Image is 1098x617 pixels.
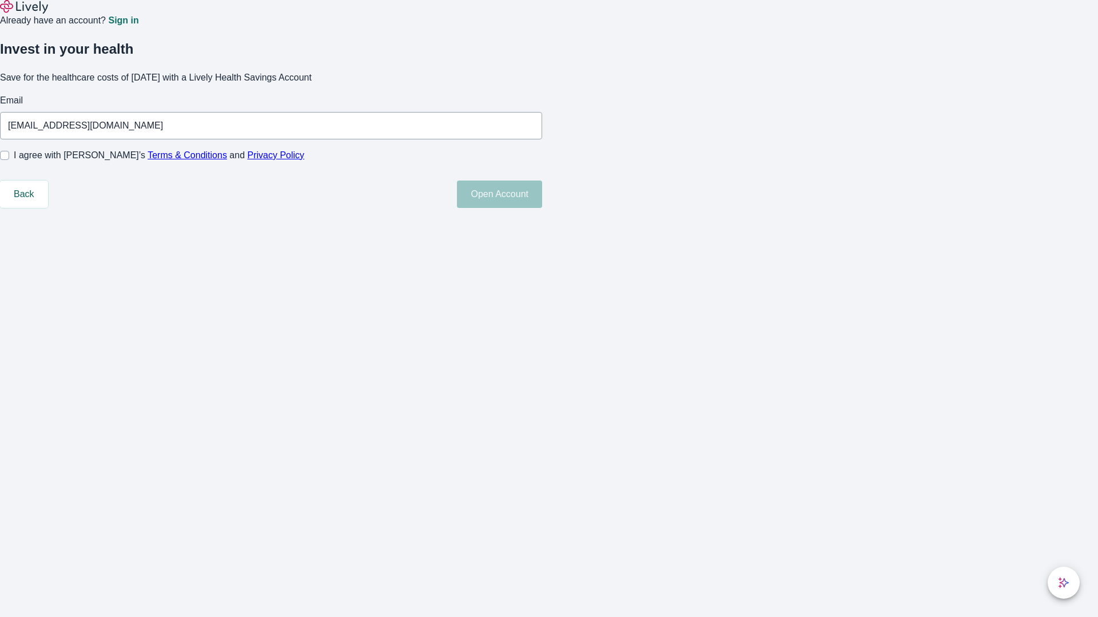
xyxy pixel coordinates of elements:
span: I agree with [PERSON_NAME]’s and [14,149,304,162]
a: Terms & Conditions [148,150,227,160]
svg: Lively AI Assistant [1058,577,1069,588]
button: chat [1048,567,1080,599]
a: Sign in [108,16,138,25]
a: Privacy Policy [248,150,305,160]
